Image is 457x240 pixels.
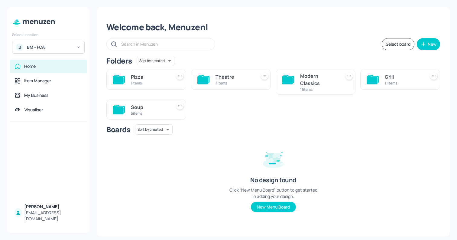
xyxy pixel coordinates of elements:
div: 5 items [131,111,169,116]
div: Click “New Menu Board” button to get started in adding your design. [228,187,319,199]
div: New [428,42,436,46]
div: Sort by created [137,55,174,67]
div: My Business [24,92,48,98]
div: 4 items [216,81,254,86]
div: Pizza [131,73,169,81]
div: BM - FCA [27,44,73,50]
button: Select board [382,38,414,50]
div: [EMAIL_ADDRESS][DOMAIN_NAME] [24,210,82,222]
input: Search in Menuzen [121,40,209,48]
div: Soup [131,104,169,111]
div: No design found [250,176,296,184]
img: design-empty [258,143,288,173]
div: Modern Classics [300,72,338,87]
div: B [16,44,23,51]
div: 11 items [300,87,338,92]
div: Home [24,63,36,69]
div: Boards [106,125,130,134]
div: [PERSON_NAME] [24,204,82,210]
button: New Menu Board [251,202,296,212]
div: Grill [385,73,423,81]
div: Welcome back, Menuzen! [106,22,440,33]
div: 11 items [385,81,423,86]
div: Theatre [216,73,254,81]
div: Folders [106,56,132,66]
div: Sort by created [135,123,173,136]
button: New [417,38,440,50]
div: 1 items [131,81,169,86]
div: Select Location [12,32,85,37]
div: Visualiser [24,107,43,113]
div: Item Manager [24,78,51,84]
